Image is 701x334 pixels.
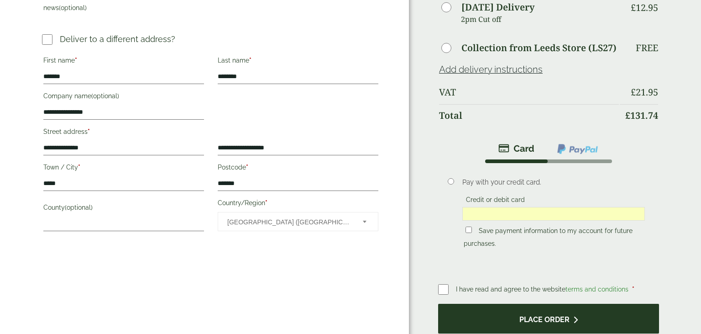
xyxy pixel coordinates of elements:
[461,43,617,53] label: Collection from Leeds Store (LS27)
[75,57,77,64] abbr: required
[249,57,251,64] abbr: required
[439,81,619,103] th: VAT
[462,177,645,187] p: Pay with your credit card.
[461,3,534,12] label: [DATE] Delivery
[439,64,543,75] a: Add delivery instructions
[462,196,528,206] label: Credit or debit card
[565,286,628,293] a: terms and conditions
[43,90,204,105] label: Company name
[246,164,248,171] abbr: required
[59,4,87,11] span: (optional)
[78,164,80,171] abbr: required
[631,1,636,14] span: £
[438,304,659,334] button: Place order
[465,210,642,218] iframe: Secure card payment input frame
[218,196,378,212] label: Country/Region
[43,54,204,69] label: First name
[498,143,534,154] img: stripe.png
[218,161,378,176] label: Postcode
[265,199,267,207] abbr: required
[218,212,378,231] span: Country/Region
[43,201,204,217] label: County
[461,12,619,26] p: 2pm Cut off
[43,125,204,141] label: Street address
[227,212,350,232] span: United Kingdom (UK)
[632,286,634,293] abbr: required
[556,143,599,155] img: ppcp-gateway.png
[65,204,93,211] span: (optional)
[91,92,119,100] span: (optional)
[631,86,658,98] bdi: 21.95
[636,42,658,53] p: Free
[464,227,633,250] label: Save payment information to my account for future purchases.
[218,54,378,69] label: Last name
[631,86,636,98] span: £
[439,104,619,127] th: Total
[625,109,658,122] bdi: 131.74
[43,161,204,176] label: Town / City
[625,109,630,122] span: £
[456,286,630,293] span: I have read and agree to the website
[60,33,175,45] p: Deliver to a different address?
[88,128,90,135] abbr: required
[631,1,658,14] bdi: 12.95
